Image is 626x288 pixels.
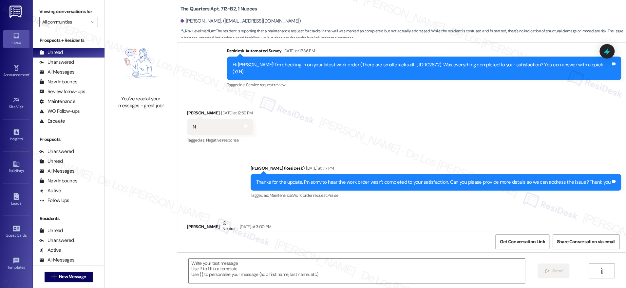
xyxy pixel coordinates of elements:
span: : The resident is reporting that a maintenance request for cracks in the wall was marked as compl... [180,28,626,42]
img: empty-state [112,35,170,92]
i:  [91,19,94,25]
div: [DATE] at 3:00 PM [238,223,271,230]
a: Insights • [3,127,29,144]
div: All Messages [39,257,74,263]
div: Unanswered [39,148,74,155]
div: Escalate [39,118,65,125]
div: Thanks for the update. I'm sorry to hear the work order wasn't completed to your satisfaction. Ca... [256,179,611,186]
div: Tagged as: [251,191,621,200]
div: Active [39,187,61,194]
div: Unanswered [39,59,74,66]
div: Neutral [221,220,236,233]
div: Residents [33,215,104,222]
div: [PERSON_NAME]. ([EMAIL_ADDRESS][DOMAIN_NAME]) [180,18,301,25]
span: Negative response [206,137,239,143]
i:  [599,268,604,274]
label: Viewing conversations for [39,7,98,17]
div: Unread [39,227,63,234]
span: • [24,104,25,108]
div: New Inbounds [39,178,77,184]
b: The Quarters: Apt. 713~B2, 1 Nueces [180,6,257,12]
div: Tagged as: [187,135,253,145]
span: Share Conversation via email [557,238,615,245]
div: WO Follow-ups [39,108,80,115]
div: Unread [39,49,63,56]
button: Send [538,263,569,278]
span: • [25,264,26,269]
div: All Messages [39,168,74,175]
a: Guest Cards [3,223,29,241]
div: Active [39,247,61,254]
a: Site Visit • [3,94,29,112]
div: [PERSON_NAME] [187,220,581,236]
input: All communities [42,17,87,27]
a: Leads [3,191,29,209]
div: You've read all your messages - great job! [112,95,170,110]
span: Service request review [246,82,286,88]
div: Prospects + Residents [33,37,104,44]
a: Inbox [3,30,29,48]
div: N [193,124,196,130]
span: Praise [328,193,338,198]
span: • [29,72,30,76]
span: New Message [59,273,86,280]
div: [DATE] at 12:36 PM [282,47,315,54]
div: Follow Ups [39,197,69,204]
img: ResiDesk Logo [9,6,23,18]
div: Unanswered [39,237,74,244]
div: Prospects [33,136,104,143]
strong: 🔧 Risk Level: Medium [180,28,215,34]
div: Maintenance [39,98,75,105]
button: Get Conversation Link [495,234,549,249]
i:  [544,268,549,274]
span: Get Conversation Link [500,238,545,245]
div: [PERSON_NAME] (ResiDesk) [251,165,621,174]
span: Maintenance , [270,193,292,198]
button: New Message [45,272,93,282]
div: [DATE] at 1:17 PM [304,165,334,172]
div: Residesk Automated Survey [227,47,621,57]
a: Buildings [3,159,29,176]
button: Share Conversation via email [553,234,619,249]
span: Send [552,267,562,274]
i:  [51,274,56,280]
a: Templates • [3,255,29,273]
div: [PERSON_NAME] [187,110,253,119]
div: Review follow-ups [39,88,85,95]
div: All Messages [39,69,74,76]
span: • [23,136,24,140]
div: New Inbounds [39,78,77,85]
span: Work order request , [292,193,328,198]
div: Hi [PERSON_NAME]! I'm checking in on your latest work order (There are small cracks all ..., ID: ... [233,61,611,76]
div: Tagged as: [227,80,621,90]
div: Unread [39,158,63,165]
div: [DATE] at 12:59 PM [219,110,253,116]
